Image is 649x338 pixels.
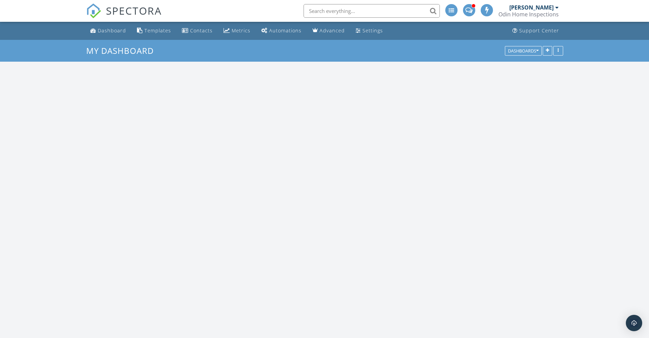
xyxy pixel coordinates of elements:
a: My Dashboard [86,45,159,56]
div: Settings [362,27,383,34]
div: Dashboard [98,27,126,34]
a: Metrics [221,25,253,37]
div: [PERSON_NAME] [509,4,554,11]
div: Support Center [519,27,559,34]
div: Metrics [232,27,250,34]
div: Contacts [190,27,213,34]
a: Settings [353,25,386,37]
button: Dashboards [505,46,542,56]
a: Contacts [179,25,215,37]
div: Templates [144,27,171,34]
span: SPECTORA [106,3,162,18]
a: Dashboard [88,25,129,37]
a: SPECTORA [86,9,162,24]
div: Automations [269,27,302,34]
a: Support Center [510,25,562,37]
img: The Best Home Inspection Software - Spectora [86,3,101,18]
a: Templates [134,25,174,37]
div: Advanced [320,27,345,34]
div: Open Intercom Messenger [626,315,642,331]
div: Odin Home Inspections [498,11,559,18]
a: Advanced [310,25,347,37]
input: Search everything... [304,4,440,18]
div: Dashboards [508,48,539,53]
a: Automations (Basic) [259,25,304,37]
